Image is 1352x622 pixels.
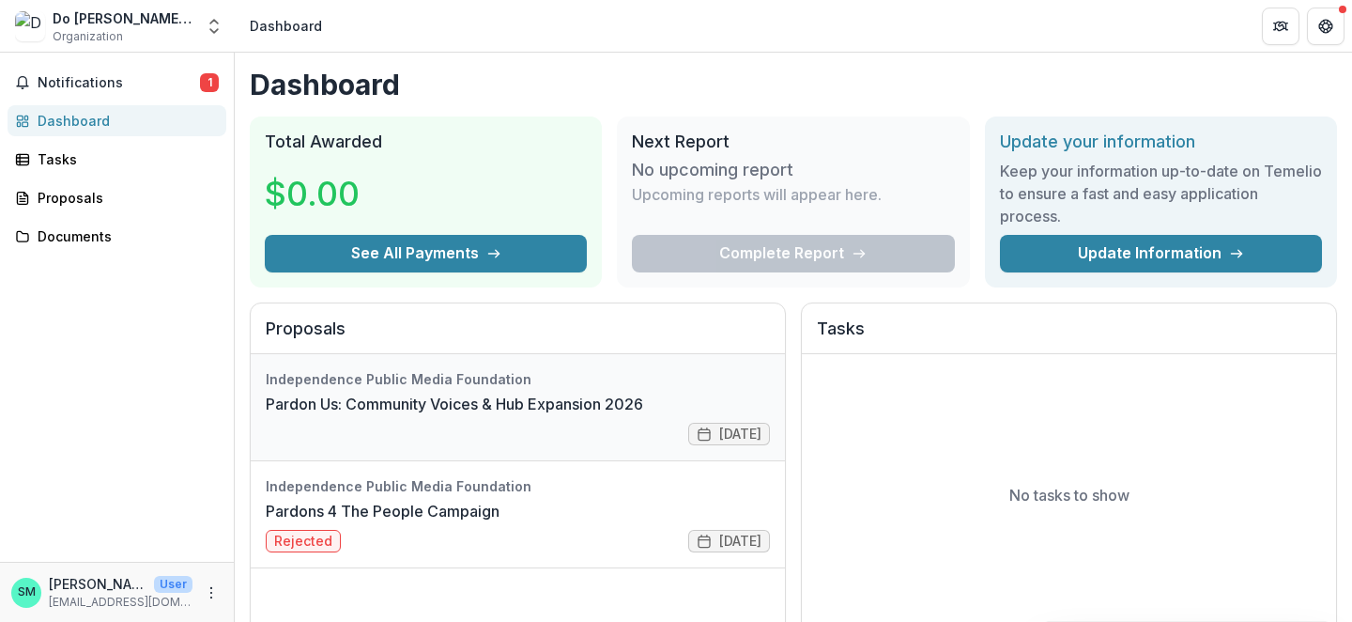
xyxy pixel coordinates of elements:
[1000,132,1322,152] h2: Update your information
[8,144,226,175] a: Tasks
[8,182,226,213] a: Proposals
[1000,235,1322,272] a: Update Information
[38,226,211,246] div: Documents
[8,221,226,252] a: Documents
[53,8,193,28] div: Do [PERSON_NAME] Good
[250,68,1337,101] h1: Dashboard
[38,111,211,131] div: Dashboard
[817,319,1321,354] h2: Tasks
[266,319,770,354] h2: Proposals
[154,576,192,593] p: User
[265,132,587,152] h2: Total Awarded
[632,160,793,180] h3: No upcoming report
[38,188,211,208] div: Proposals
[632,132,954,152] h2: Next Report
[8,105,226,136] a: Dashboard
[49,574,146,594] p: [PERSON_NAME]
[266,500,499,522] a: Pardons 4 The People Campaign
[38,149,211,169] div: Tasks
[1262,8,1299,45] button: Partners
[1000,160,1322,227] h3: Keep your information up-to-date on Temelio to ensure a fast and easy application process.
[200,73,219,92] span: 1
[265,168,406,219] h3: $0.00
[49,594,192,611] p: [EMAIL_ADDRESS][DOMAIN_NAME]
[8,68,226,98] button: Notifications1
[201,8,227,45] button: Open entity switcher
[53,28,123,45] span: Organization
[266,393,643,415] a: Pardon Us: Community Voices & Hub Expansion 2026
[200,582,223,604] button: More
[265,235,587,272] button: See All Payments
[242,12,330,39] nav: breadcrumb
[15,11,45,41] img: Do Moore Good
[38,75,200,91] span: Notifications
[632,183,882,206] p: Upcoming reports will appear here.
[250,16,322,36] div: Dashboard
[1307,8,1344,45] button: Get Help
[1009,484,1129,506] p: No tasks to show
[18,586,36,599] div: Shuja Moore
